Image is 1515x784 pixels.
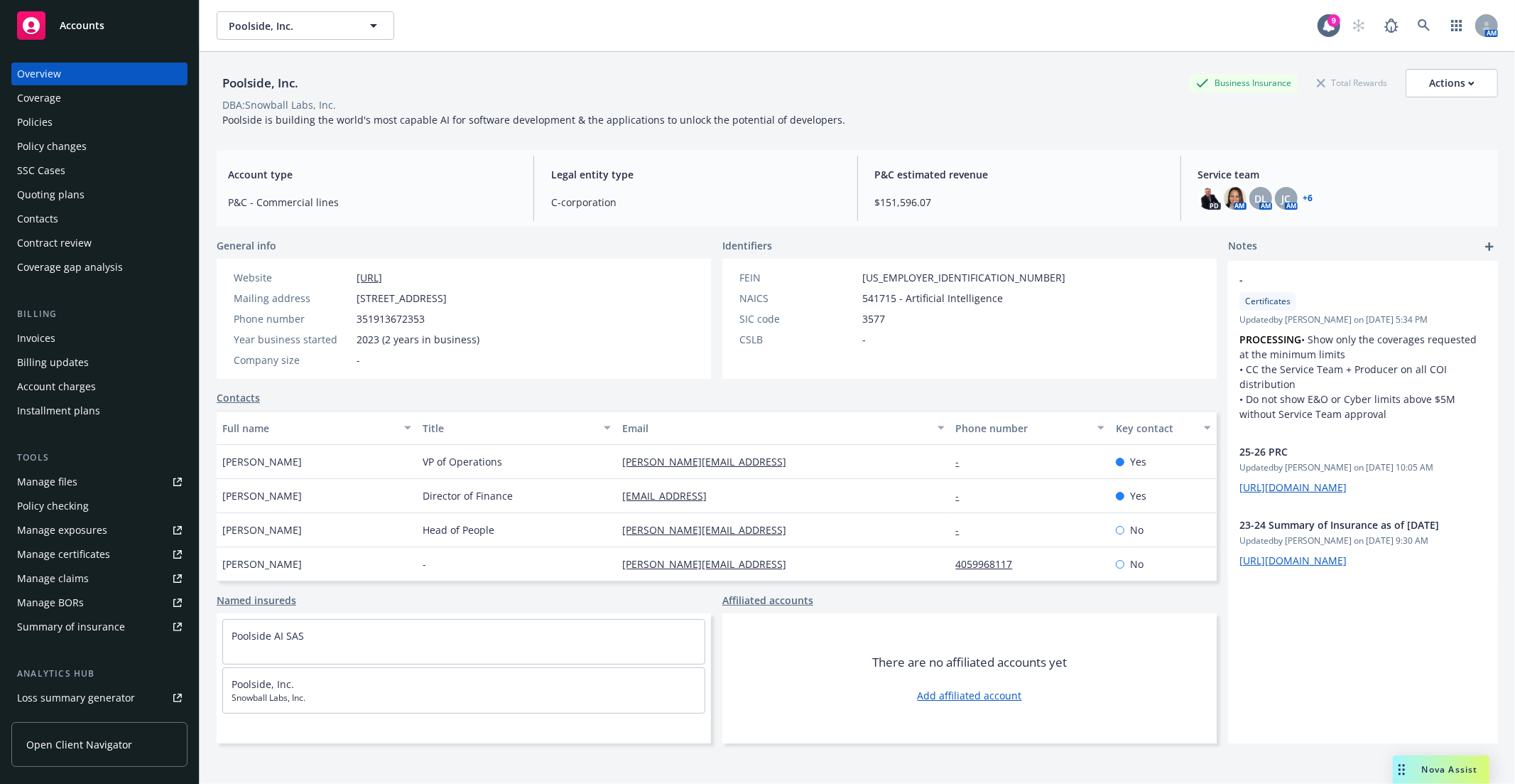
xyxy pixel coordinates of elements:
[956,557,1024,571] a: 4059968117
[222,454,302,469] span: [PERSON_NAME]
[17,63,61,85] div: Overview
[1198,187,1221,210] img: photo
[11,375,188,398] a: Account charges
[1116,421,1195,436] div: Key contact
[956,455,971,468] a: -
[1228,433,1498,506] div: 25-26 PRCUpdatedby [PERSON_NAME] on [DATE] 10:05 AM[URL][DOMAIN_NAME]
[875,195,1163,210] span: $151,596.07
[956,421,1089,436] div: Phone number
[228,195,516,210] span: P&C - Commercial lines
[1281,191,1291,206] span: JC
[11,63,188,85] a: Overview
[17,591,84,614] div: Manage BORs
[1377,11,1406,40] a: Report a Bug
[1310,74,1394,92] div: Total Rewards
[234,270,351,285] div: Website
[1443,11,1471,40] a: Switch app
[11,232,188,254] a: Contract review
[11,667,188,681] div: Analytics hub
[11,6,188,45] a: Accounts
[17,616,125,638] div: Summary of insurance
[956,523,971,537] a: -
[11,159,188,182] a: SSC Cases
[862,291,1003,306] span: 541715 - Artificial Intelligence
[1429,70,1475,97] div: Actions
[357,291,447,306] span: [STREET_ADDRESS]
[1239,332,1487,421] p: • Show only the coverages requested at the minimum limits • CC the Service Team + Producer on all...
[1239,554,1347,567] a: [URL][DOMAIN_NAME]
[17,111,53,134] div: Policies
[1130,488,1146,503] span: Yes
[60,20,104,31] span: Accounts
[11,519,188,542] a: Manage exposures
[234,311,351,326] div: Phone number
[1239,517,1450,532] span: 23-24 Summary of Insurance as of [DATE]
[1239,480,1347,494] a: [URL][DOMAIN_NAME]
[17,327,55,350] div: Invoices
[17,543,110,566] div: Manage certificates
[1239,333,1301,346] strong: PROCESSING
[17,351,89,374] div: Billing updates
[222,113,845,127] span: Poolside is building the world's most capable AI for software development & the applications to u...
[217,390,260,405] a: Contacts
[862,270,1065,285] span: [US_EMPLOYER_IDENTIFICATION_NUMBER]
[217,593,296,608] a: Named insureds
[17,159,65,182] div: SSC Cases
[222,421,396,436] div: Full name
[234,353,351,367] div: Company size
[1130,522,1144,537] span: No
[423,421,596,436] div: Title
[11,591,188,614] a: Manage BORs
[229,18,352,33] span: Poolside, Inc.
[234,291,351,306] div: Mailing address
[622,455,798,468] a: [PERSON_NAME][EMAIL_ADDRESS]
[862,311,885,326] span: 3577
[11,307,188,321] div: Billing
[739,291,857,306] div: NAICS
[11,687,188,709] a: Loss summary generator
[1239,461,1487,474] span: Updated by [PERSON_NAME] on [DATE] 10:05 AM
[222,522,302,537] span: [PERSON_NAME]
[17,87,61,109] div: Coverage
[1345,11,1373,40] a: Start snowing
[11,616,188,638] a: Summary of insurance
[1406,69,1498,97] button: Actions
[17,375,96,398] div: Account charges
[622,557,798,571] a: [PERSON_NAME][EMAIL_ADDRESS]
[232,692,696,704] span: Snowball Labs, Inc.
[11,135,188,158] a: Policy changes
[217,238,276,253] span: General info
[1481,238,1498,255] a: add
[551,167,840,182] span: Legal entity type
[228,167,516,182] span: Account type
[1239,272,1450,287] span: -
[1303,194,1313,203] a: +6
[1228,261,1498,433] div: -CertificatesUpdatedby [PERSON_NAME] on [DATE] 5:34 PMPROCESSING• Show only the coverages request...
[17,135,87,158] div: Policy changes
[551,195,840,210] span: C-corporation
[234,332,351,347] div: Year business started
[11,495,188,517] a: Policy checking
[622,421,928,436] div: Email
[11,471,188,493] a: Manage files
[1228,238,1257,255] span: Notes
[1239,313,1487,326] span: Updated by [PERSON_NAME] on [DATE] 5:34 PM
[1393,756,1411,784] div: Drag to move
[11,183,188,206] a: Quoting plans
[11,87,188,109] a: Coverage
[11,543,188,566] a: Manage certificates
[1239,535,1487,547] span: Updated by [PERSON_NAME] on [DATE] 9:30 AM
[622,523,798,537] a: [PERSON_NAME][EMAIL_ADDRESS]
[357,271,382,284] a: [URL]
[722,593,813,608] a: Affiliated accounts
[217,74,304,92] div: Poolside, Inc.
[1110,411,1217,445] button: Key contact
[26,737,132,752] span: Open Client Navigator
[739,270,857,285] div: FEIN
[423,488,513,503] span: Director of Finance
[232,629,304,643] a: Poolside AI SAS
[739,332,857,347] div: CSLB
[722,238,772,253] span: Identifiers
[1393,756,1489,784] button: Nova Assist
